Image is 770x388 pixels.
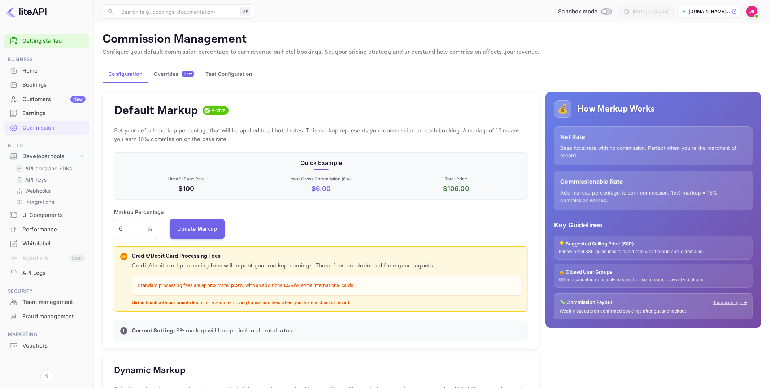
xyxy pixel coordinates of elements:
p: 💰 [557,103,568,115]
p: Configure your default commission percentage to earn revenue on hotel bookings. Set your pricing ... [103,48,761,57]
img: John Richards [746,6,758,17]
div: New [70,96,86,103]
p: Base hotel rate with no commission. Perfect when you're the merchant of record. [560,144,747,159]
div: API docs and SDKs [13,163,86,174]
p: Net Rate [560,132,747,141]
p: $ 106.00 [390,184,522,193]
div: Performance [22,226,86,234]
div: Getting started [4,34,89,48]
input: 0 [114,219,147,239]
a: Performance [4,223,89,236]
div: API Keys [13,174,86,185]
div: API Logs [4,266,89,280]
p: 🔒 Closed User Groups [559,269,748,276]
p: Follow hotel SSP guidelines to avoid rate violations in public domains. [559,249,748,255]
button: Configuration [103,65,148,83]
span: Security [4,287,89,295]
a: Integrations [16,198,83,206]
p: $100 [120,184,252,193]
p: Add markup percentage to earn commission. 15% markup = 15% commission earned. [560,189,747,204]
button: Update Markup [170,219,225,239]
h4: Default Markup [114,103,198,118]
div: Earnings [4,106,89,121]
div: Vouchers [4,339,89,353]
a: Earnings [4,106,89,120]
span: New [182,71,194,76]
div: Team management [4,295,89,309]
p: i [123,328,124,334]
div: Integrations [13,197,86,207]
div: Webhooks [13,186,86,196]
p: Credit/debit card processing fees will impact your markup earnings. These fees are deducted from ... [132,262,522,270]
a: Show earnings → [713,300,747,306]
p: Quick Example [120,158,522,167]
p: Markup Percentage [114,208,164,216]
p: Integrations [25,198,54,206]
a: Commission [4,121,89,134]
p: % [147,225,152,232]
a: CustomersNew [4,92,89,106]
a: Webhooks [16,187,83,195]
input: Search (e.g. bookings, documentation) [117,4,238,19]
p: Commissionable Rate [560,177,747,186]
div: Home [22,67,86,75]
a: UI Components [4,208,89,222]
p: Total Price [390,176,522,182]
a: Team management [4,295,89,309]
a: API Keys [16,176,83,183]
p: Key Guidelines [554,220,753,230]
strong: Get in touch with our team [132,300,187,305]
div: Overrides [154,71,194,77]
div: Earnings [22,109,86,118]
p: Weekly payouts on confirmed bookings after guest checkout. [560,308,747,314]
div: API Logs [22,269,86,277]
div: Bookings [4,78,89,92]
a: Vouchers [4,339,89,352]
p: 💡 Suggested Selling Price (SSP) [559,240,748,248]
img: LiteAPI logo [6,6,47,17]
a: Home [4,64,89,77]
p: 6 % markup will be applied to all hotel rates [132,327,522,335]
p: Standard processing fees are approximately , with an additional for some international cards. [138,282,516,289]
div: UI Components [22,211,86,219]
a: Getting started [22,37,86,45]
h5: Dynamic Markup [114,365,186,376]
div: Commission [22,124,86,132]
p: 💸 Commission Payout [560,299,613,306]
a: Whitelabel [4,237,89,250]
button: Collapse navigation [40,369,53,382]
strong: Current Setting: [132,327,175,335]
span: Active [209,107,229,114]
span: Marketing [4,331,89,339]
div: Switch to Production mode [556,8,614,16]
p: Your Gross Commission ( 6 %) [255,176,387,182]
div: [DATE] — [DATE] [632,8,669,15]
a: Bookings [4,78,89,91]
p: 💳 [121,253,126,260]
div: Developer tools [22,152,78,161]
div: Fraud management [22,313,86,321]
a: API docs and SDKs [16,165,83,172]
p: Credit/Debit Card Processing Fees [132,252,522,261]
button: Test Configuration [200,65,258,83]
div: Whitelabel [22,240,86,248]
div: Customers [22,95,86,104]
strong: 2.9% [232,283,243,289]
div: Team management [22,298,86,306]
div: Bookings [22,81,86,89]
div: Fraud management [4,310,89,324]
div: ⌘K [240,7,251,16]
span: Build [4,142,89,150]
div: CustomersNew [4,92,89,106]
strong: 1.5% [284,283,294,289]
p: Set your default markup percentage that will be applied to all hotel rates. This markup represent... [114,126,528,144]
p: LiteAPI Base Rate [120,176,252,182]
div: Home [4,64,89,78]
p: Webhooks [25,187,51,195]
div: Developer tools [4,150,89,163]
p: Commission Management [103,32,761,47]
a: Fraud management [4,310,89,323]
p: API docs and SDKs [25,165,72,172]
div: Performance [4,223,89,237]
